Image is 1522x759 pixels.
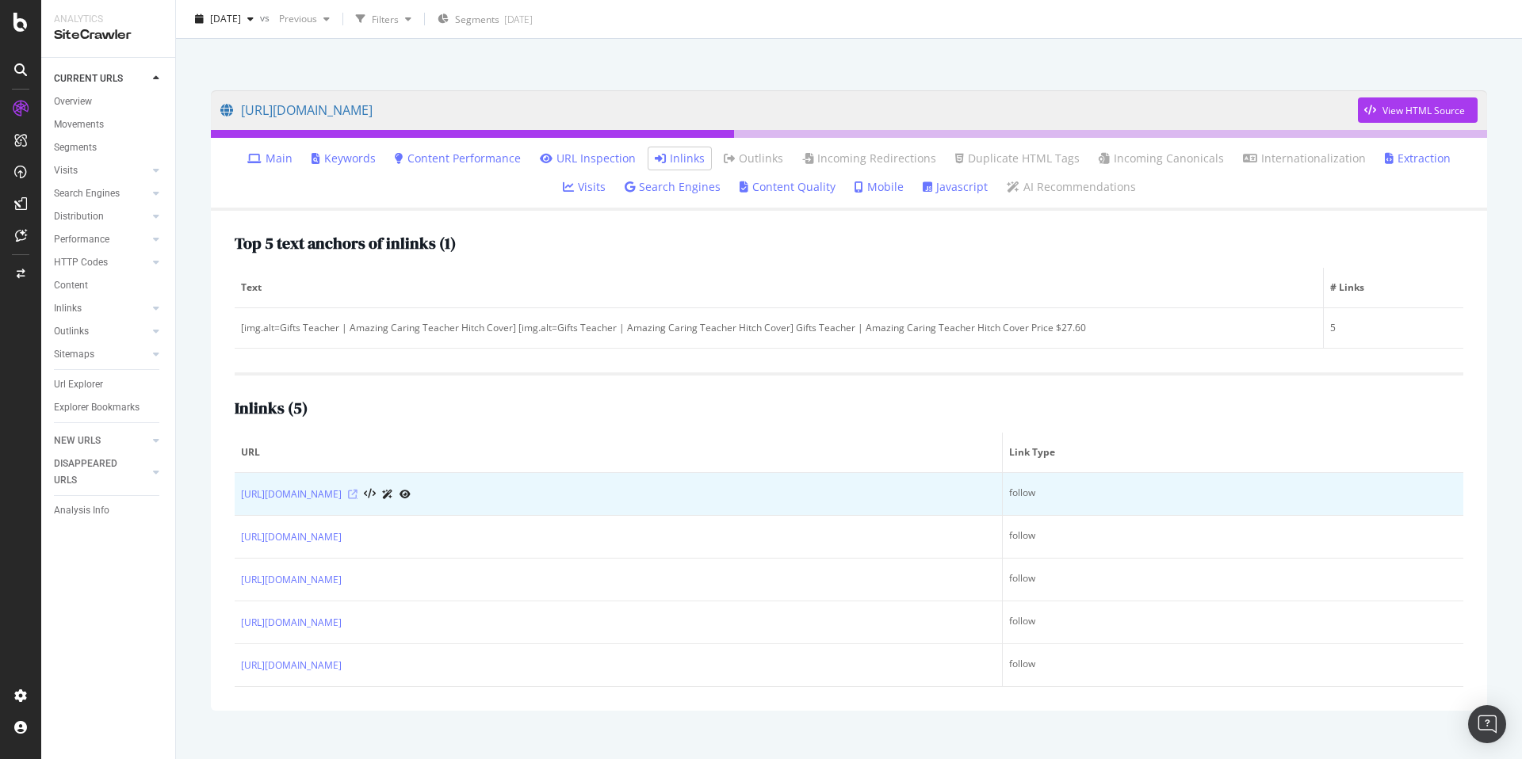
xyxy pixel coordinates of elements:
div: [DATE] [504,13,533,26]
div: HTTP Codes [54,254,108,271]
span: 2025 Sep. 5th [210,12,241,25]
div: Visits [54,162,78,179]
button: View HTML Source [1358,97,1478,123]
div: Content [54,277,88,294]
div: Performance [54,231,109,248]
a: Internationalization [1243,151,1366,166]
a: Duplicate HTML Tags [955,151,1080,166]
a: Incoming Redirections [802,151,936,166]
span: Link Type [1009,445,1453,460]
a: Distribution [54,208,148,225]
a: AI Url Details [382,486,393,502]
td: follow [1003,601,1463,644]
a: URL Inspection [400,486,411,502]
a: NEW URLS [54,433,148,449]
h2: Top 5 text anchors of inlinks ( 1 ) [235,235,456,252]
div: Distribution [54,208,104,225]
td: follow [1003,473,1463,516]
div: Open Intercom Messenger [1468,705,1506,743]
a: [URL][DOMAIN_NAME] [241,529,342,545]
div: Search Engines [54,185,120,202]
a: Content [54,277,164,294]
div: NEW URLS [54,433,101,449]
a: [URL][DOMAIN_NAME] [220,90,1358,130]
div: Sitemaps [54,346,94,363]
button: Filters [350,6,418,32]
a: Analysis Info [54,502,164,519]
div: Inlinks [54,300,82,317]
a: Visits [54,162,148,179]
div: DISAPPEARED URLS [54,456,134,489]
div: View HTML Source [1382,104,1465,117]
div: Overview [54,93,92,110]
button: View HTML Source [364,489,376,500]
a: Visit Online Page [348,490,358,499]
span: Previous [273,12,317,25]
a: Incoming Canonicals [1099,151,1224,166]
a: Overview [54,93,164,110]
div: 5 [1330,321,1457,335]
a: Visits [563,179,606,195]
a: URL Inspection [540,151,636,166]
a: Outlinks [54,323,148,340]
button: [DATE] [189,6,260,32]
td: follow [1003,559,1463,601]
a: Javascript [923,179,988,195]
span: # Links [1330,280,1453,295]
div: Analytics [54,13,163,26]
a: Search Engines [54,185,148,202]
a: CURRENT URLS [54,71,148,87]
td: follow [1003,644,1463,687]
a: Inlinks [54,300,148,317]
a: Segments [54,139,164,156]
div: Movements [54,116,104,133]
span: Text [241,280,1313,295]
a: Url Explorer [54,376,164,393]
span: vs [260,10,273,24]
a: Sitemaps [54,346,148,363]
td: follow [1003,516,1463,559]
a: Main [247,151,293,166]
a: Explorer Bookmarks [54,399,164,416]
span: URL [241,445,992,460]
a: [URL][DOMAIN_NAME] [241,572,342,588]
button: Segments[DATE] [431,6,539,32]
a: AI Recommendations [1007,179,1136,195]
a: Search Engines [625,179,721,195]
a: DISAPPEARED URLS [54,456,148,489]
a: Keywords [312,151,376,166]
a: [URL][DOMAIN_NAME] [241,486,342,502]
div: [img.alt=Gifts Teacher | Amazing Caring Teacher Hitch Cover] [img.alt=Gifts Teacher | Amazing Car... [241,321,1317,335]
div: CURRENT URLS [54,71,123,87]
a: Movements [54,116,164,133]
a: Outlinks [724,151,783,166]
a: Content Quality [740,179,836,195]
div: Explorer Bookmarks [54,399,140,416]
button: Previous [273,6,336,32]
div: Filters [372,12,399,25]
h2: Inlinks ( 5 ) [235,399,308,417]
a: Mobile [855,179,904,195]
div: Url Explorer [54,376,103,393]
a: HTTP Codes [54,254,148,271]
a: [URL][DOMAIN_NAME] [241,615,342,631]
div: Outlinks [54,323,89,340]
div: Segments [54,139,97,156]
span: Segments [455,13,499,26]
div: Analysis Info [54,502,109,519]
a: Performance [54,231,148,248]
a: [URL][DOMAIN_NAME] [241,658,342,673]
div: SiteCrawler [54,26,163,44]
a: Content Performance [395,151,521,166]
a: Inlinks [655,151,705,166]
a: Extraction [1385,151,1451,166]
